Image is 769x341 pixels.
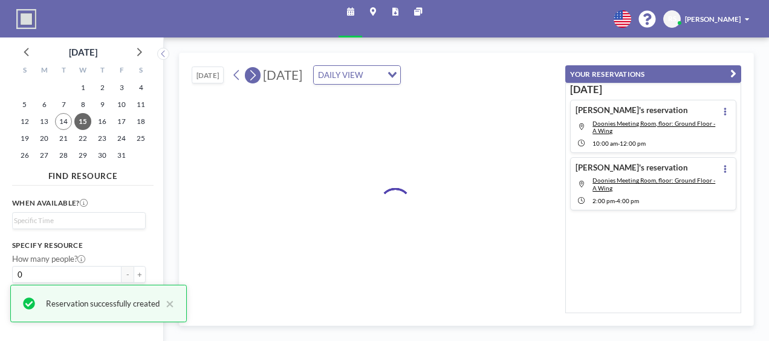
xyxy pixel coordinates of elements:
span: Sunday, October 26, 2025 [16,147,33,164]
span: 4:00 PM [617,197,639,204]
button: close [160,296,174,311]
span: Tuesday, October 21, 2025 [55,130,72,147]
span: Wednesday, October 8, 2025 [74,96,91,113]
span: Monday, October 6, 2025 [36,96,53,113]
span: Saturday, October 25, 2025 [132,130,149,147]
span: Doonies Meeting Room, floor: Ground Floor - A Wing [592,177,715,191]
span: Sunday, October 5, 2025 [16,96,33,113]
img: organization-logo [16,9,36,29]
span: Friday, October 3, 2025 [113,79,130,96]
span: Thursday, October 16, 2025 [94,113,111,130]
input: Search for option [14,215,138,226]
button: - [122,266,134,283]
span: Saturday, October 11, 2025 [132,96,149,113]
span: Thursday, October 30, 2025 [94,147,111,164]
span: 12:00 PM [620,140,646,147]
span: [DATE] [263,67,302,82]
span: [PERSON_NAME] [685,15,741,23]
span: Saturday, October 18, 2025 [132,113,149,130]
div: F [112,63,131,79]
span: Friday, October 31, 2025 [113,147,130,164]
div: S [15,63,34,79]
div: T [54,63,73,79]
span: Doonies Meeting Room, floor: Ground Floor - A Wing [592,120,715,134]
div: T [92,63,112,79]
span: Saturday, October 4, 2025 [132,79,149,96]
div: M [34,63,54,79]
input: Search for option [366,68,380,82]
span: Thursday, October 9, 2025 [94,96,111,113]
span: Friday, October 17, 2025 [113,113,130,130]
span: Friday, October 24, 2025 [113,130,130,147]
div: Search for option [13,213,145,229]
div: Search for option [314,66,401,84]
span: Thursday, October 23, 2025 [94,130,111,147]
span: Monday, October 20, 2025 [36,130,53,147]
span: DAILY VIEW [316,68,366,82]
h4: [PERSON_NAME]'s reservation [576,163,688,173]
span: Wednesday, October 1, 2025 [74,79,91,96]
button: YOUR RESERVATIONS [565,65,741,82]
span: RS [668,15,677,24]
span: Tuesday, October 28, 2025 [55,147,72,164]
span: - [618,140,620,147]
h3: [DATE] [570,83,737,96]
div: Reservation successfully created [46,296,160,311]
button: + [134,266,146,283]
span: Friday, October 10, 2025 [113,96,130,113]
h4: FIND RESOURCE [12,167,154,181]
h3: Specify resource [12,241,146,250]
h4: [PERSON_NAME]'s reservation [576,105,688,115]
span: Thursday, October 2, 2025 [94,79,111,96]
span: - [615,197,617,204]
div: [DATE] [69,44,97,60]
button: [DATE] [192,67,224,83]
span: Tuesday, October 14, 2025 [55,113,72,130]
span: Sunday, October 19, 2025 [16,130,33,147]
span: 2:00 PM [592,197,615,204]
span: Tuesday, October 7, 2025 [55,96,72,113]
div: W [73,63,92,79]
span: Wednesday, October 15, 2025 [74,113,91,130]
span: Monday, October 13, 2025 [36,113,53,130]
span: 10:00 AM [592,140,618,147]
span: Wednesday, October 29, 2025 [74,147,91,164]
label: How many people? [12,254,85,264]
div: S [131,63,151,79]
span: Wednesday, October 22, 2025 [74,130,91,147]
span: Monday, October 27, 2025 [36,147,53,164]
span: Sunday, October 12, 2025 [16,113,33,130]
